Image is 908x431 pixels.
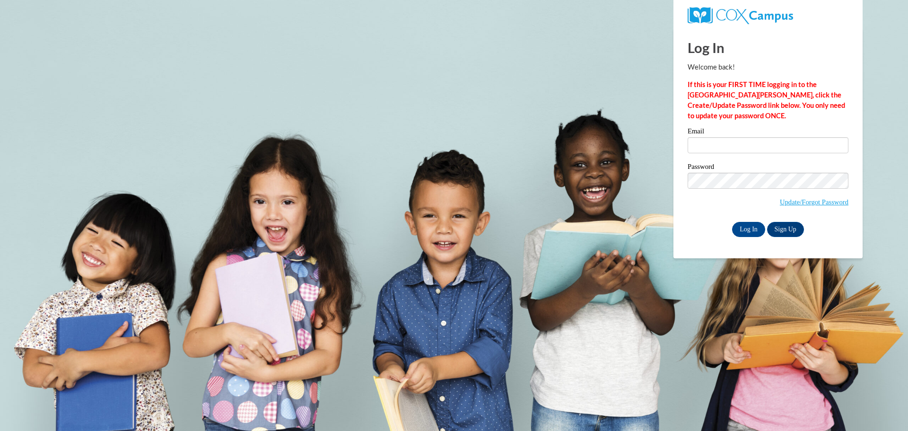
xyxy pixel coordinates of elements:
input: Log In [732,222,765,237]
p: Welcome back! [688,62,848,72]
img: COX Campus [688,7,793,24]
label: Email [688,128,848,137]
h1: Log In [688,38,848,57]
a: COX Campus [688,11,793,19]
strong: If this is your FIRST TIME logging in to the [GEOGRAPHIC_DATA][PERSON_NAME], click the Create/Upd... [688,80,845,120]
label: Password [688,163,848,173]
a: Update/Forgot Password [780,198,848,206]
a: Sign Up [767,222,804,237]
